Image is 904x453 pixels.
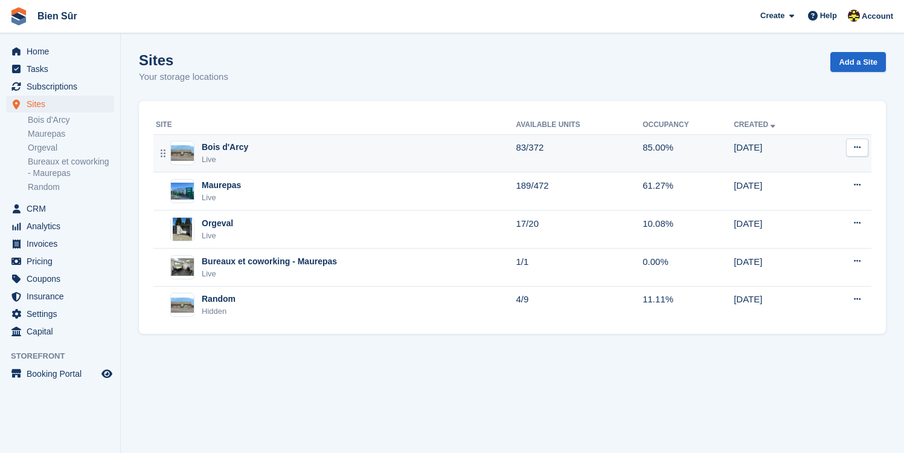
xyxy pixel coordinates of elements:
div: Live [202,192,241,204]
span: Booking Portal [27,365,99,382]
img: website_grey.svg [19,31,29,41]
div: Orgeval [202,217,233,230]
a: menu [6,323,114,340]
a: Add a Site [830,52,886,72]
span: Capital [27,323,99,340]
img: Image of Random site [171,298,194,313]
img: tab_domain_overview_orange.svg [35,76,45,86]
span: Sites [27,96,99,112]
td: 61.27% [643,172,734,210]
td: 0.00% [643,249,734,287]
img: Image of Maurepas site [171,183,194,200]
td: 1/1 [516,249,643,287]
span: CRM [27,200,99,217]
img: stora-icon-8386f47178a22dfd0bd8f6a31ec36ba5ce8667c1dd55bd0f319d3a0aa187defe.svg [10,7,28,25]
a: menu [6,365,114,382]
th: Available Units [516,116,643,135]
img: tab_keywords_by_traffic_grey.svg [122,76,132,86]
div: Hidden [202,305,236,318]
a: menu [6,60,114,77]
span: Tasks [27,60,99,77]
td: [DATE] [734,172,821,210]
a: Bois d'Arcy [28,114,114,126]
div: Domain: [DOMAIN_NAME] [31,31,133,41]
a: menu [6,305,114,322]
td: [DATE] [734,210,821,249]
div: Live [202,268,337,280]
h1: Sites [139,52,228,68]
span: Invoices [27,235,99,252]
img: logo_orange.svg [19,19,29,29]
span: Subscriptions [27,78,99,95]
a: menu [6,218,114,235]
img: Image of Orgeval site [173,217,192,241]
a: menu [6,235,114,252]
td: 10.08% [643,210,734,249]
div: v 4.0.25 [34,19,59,29]
a: Bien Sûr [33,6,82,26]
a: menu [6,253,114,270]
td: [DATE] [734,249,821,287]
span: Insurance [27,288,99,305]
td: 83/372 [516,134,643,172]
img: Marie Tran [848,10,860,22]
span: Create [760,10,784,22]
a: menu [6,200,114,217]
th: Site [153,116,516,135]
div: Live [202,154,248,166]
div: Bois d'Arcy [202,141,248,154]
th: Occupancy [643,116,734,135]
td: 4/9 [516,286,643,324]
span: Home [27,43,99,60]
td: 85.00% [643,134,734,172]
a: menu [6,270,114,287]
a: Maurepas [28,128,114,140]
div: Keywords by Traffic [135,77,199,85]
span: Analytics [27,218,99,235]
span: Storefront [11,350,120,362]
img: Image of Bureaux et coworking - Maurepas site [171,258,194,276]
a: Bureaux et coworking - Maurepas [28,156,114,179]
a: Random [28,181,114,193]
div: Maurepas [202,179,241,192]
a: menu [6,96,114,112]
td: 11.11% [643,286,734,324]
span: Account [862,10,893,22]
a: menu [6,78,114,95]
div: Random [202,293,236,305]
td: 17/20 [516,210,643,249]
span: Settings [27,305,99,322]
a: menu [6,43,114,60]
span: Pricing [27,253,99,270]
a: Orgeval [28,142,114,154]
span: Help [820,10,837,22]
div: Bureaux et coworking - Maurepas [202,255,337,268]
img: Image of Bois d'Arcy site [171,145,194,161]
a: Created [734,120,778,129]
p: Your storage locations [139,70,228,84]
td: 189/472 [516,172,643,210]
a: menu [6,288,114,305]
td: [DATE] [734,286,821,324]
span: Coupons [27,270,99,287]
div: Live [202,230,233,242]
a: Preview store [100,367,114,381]
div: Domain Overview [48,77,108,85]
td: [DATE] [734,134,821,172]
